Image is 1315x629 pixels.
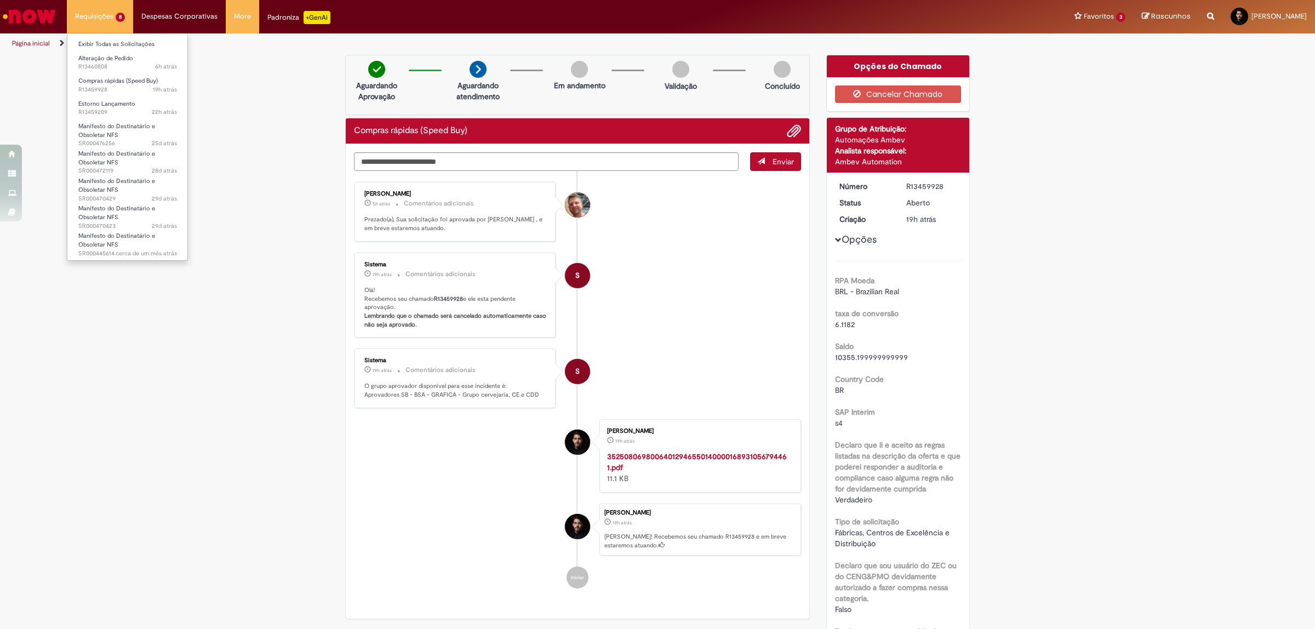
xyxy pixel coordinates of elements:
[672,61,689,78] img: img-circle-grey.png
[155,62,177,71] span: 6h atrás
[565,359,590,384] div: System
[153,85,177,94] time: 28/08/2025 19:09:00
[906,214,957,225] div: 28/08/2025 19:08:58
[835,308,899,318] b: taxa de conversão
[152,108,177,116] span: 22h atrás
[373,201,390,207] span: 5h atrás
[152,139,177,147] time: 05/08/2025 10:02:34
[835,517,899,527] b: Tipo de solicitação
[67,38,188,50] a: Exibir Todas as Solicitações
[565,430,590,455] div: Pedro Lucas Braga Gomes
[831,197,899,208] dt: Status
[304,11,330,24] p: +GenAi
[78,100,135,108] span: Estorno Lançamento
[354,126,467,136] h2: Compras rápidas (Speed Buy) Histórico de tíquete
[575,358,580,385] span: S
[364,382,547,399] p: O grupo aprovador disponível para esse incidente é: Aprovadores SB - BSA - GRAFICA - Grupo cervej...
[78,177,155,194] span: Manifesto do Destinatário e Obsoletar NFS
[78,249,177,258] span: SR000445614
[404,199,474,208] small: Comentários adicionais
[613,519,632,526] time: 28/08/2025 19:08:58
[155,62,177,71] time: 29/08/2025 08:41:39
[152,195,177,203] span: 29d atrás
[405,270,476,279] small: Comentários adicionais
[835,440,960,494] b: Declaro que li e aceito as regras listadas na descrição da oferta e que poderei responder a audit...
[67,175,188,199] a: Aberto SR000470429 : Manifesto do Destinatário e Obsoletar NFS
[787,124,801,138] button: Adicionar anexos
[607,451,787,472] a: 35250806980064012946550140000168931056794461.pdf
[835,352,908,362] span: 10355.199999999999
[8,33,868,54] ul: Trilhas de página
[354,152,739,171] textarea: Digite sua mensagem aqui...
[78,195,177,203] span: SR000470429
[116,249,177,258] time: 21/07/2025 11:23:53
[364,357,547,364] div: Sistema
[906,197,957,208] div: Aberto
[78,167,177,175] span: SR000472119
[67,148,188,171] a: Aberto SR000472119 : Manifesto do Destinatário e Obsoletar NFS
[554,80,605,91] p: Em andamento
[78,85,177,94] span: R13459928
[78,77,158,85] span: Compras rápidas (Speed Buy)
[364,191,547,197] div: [PERSON_NAME]
[67,75,188,95] a: Aberto R13459928 : Compras rápidas (Speed Buy)
[364,312,548,329] b: Lembrando que o chamado será cancelado automaticamente caso não seja aprovado.
[1116,13,1125,22] span: 3
[152,167,177,175] time: 01/08/2025 15:03:52
[835,561,957,603] b: Declaro que sou usuário do ZEC ou do CENG&PMO devidamente autorizado a fazer compras nessa catego...
[354,171,801,599] ul: Histórico de tíquete
[835,341,854,351] b: Saldo
[78,204,155,221] span: Manifesto do Destinatário e Obsoletar NFS
[565,514,590,539] div: Pedro Lucas Braga Gomes
[607,428,790,434] div: [PERSON_NAME]
[831,214,899,225] dt: Criação
[67,203,188,226] a: Aberto SR000470423 : Manifesto do Destinatário e Obsoletar NFS
[835,418,843,428] span: s4
[607,451,790,484] div: 11.1 KB
[835,276,874,285] b: RPA Moeda
[615,438,634,444] span: 19h atrás
[116,13,125,22] span: 8
[575,262,580,289] span: S
[835,385,844,395] span: BR
[67,98,188,118] a: Aberto R13459209 : Estorno Lançamento
[373,271,392,278] time: 28/08/2025 19:09:10
[613,519,632,526] span: 19h atrás
[364,215,547,232] p: Prezado(a), Sua solicitação foi aprovada por [PERSON_NAME] , e em breve estaremos atuando.
[12,39,50,48] a: Página inicial
[78,222,177,231] span: SR000470423
[152,108,177,116] time: 28/08/2025 16:36:22
[116,249,177,258] span: cerca de um mês atrás
[470,61,487,78] img: arrow-next.png
[364,261,547,268] div: Sistema
[604,533,795,550] p: [PERSON_NAME]! Recebemos seu chamado R13459928 e em breve estaremos atuando.
[1142,12,1191,22] a: Rascunhos
[434,295,463,303] b: R13459928
[571,61,588,78] img: img-circle-grey.png
[1084,11,1114,22] span: Favoritos
[565,192,590,218] div: Diego Peres
[67,230,188,254] a: Aberto SR000445614 : Manifesto do Destinatário e Obsoletar NFS
[67,33,188,261] ul: Requisições
[827,55,970,77] div: Opções do Chamado
[835,604,851,614] span: Falso
[405,365,476,375] small: Comentários adicionais
[78,54,133,62] span: Alteração de Pedido
[152,222,177,230] span: 29d atrás
[152,139,177,147] span: 25d atrás
[152,195,177,203] time: 31/07/2025 17:01:21
[67,121,188,144] a: Aberto SR000476256 : Manifesto do Destinatário e Obsoletar NFS
[835,528,952,548] span: Fábricas, Centros de Excelência e Distribuição
[773,157,794,167] span: Enviar
[665,81,697,92] p: Validação
[67,53,188,73] a: Aberto R13460808 : Alteração de Pedido
[835,287,899,296] span: BRL - Brazilian Real
[765,81,800,92] p: Concluído
[153,85,177,94] span: 19h atrás
[364,286,547,329] p: Olá! Recebemos seu chamado e ele esta pendente aprovação.
[835,319,855,329] span: 6.1182
[835,156,962,167] div: Ambev Automation
[152,222,177,230] time: 31/07/2025 16:56:53
[350,80,403,102] p: Aguardando Aprovação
